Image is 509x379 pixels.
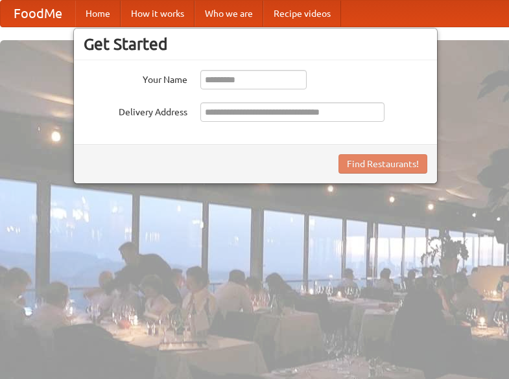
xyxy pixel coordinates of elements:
[75,1,121,27] a: Home
[338,154,427,174] button: Find Restaurants!
[121,1,195,27] a: How it works
[84,34,427,54] h3: Get Started
[1,1,75,27] a: FoodMe
[84,70,187,86] label: Your Name
[195,1,263,27] a: Who we are
[84,102,187,119] label: Delivery Address
[263,1,341,27] a: Recipe videos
